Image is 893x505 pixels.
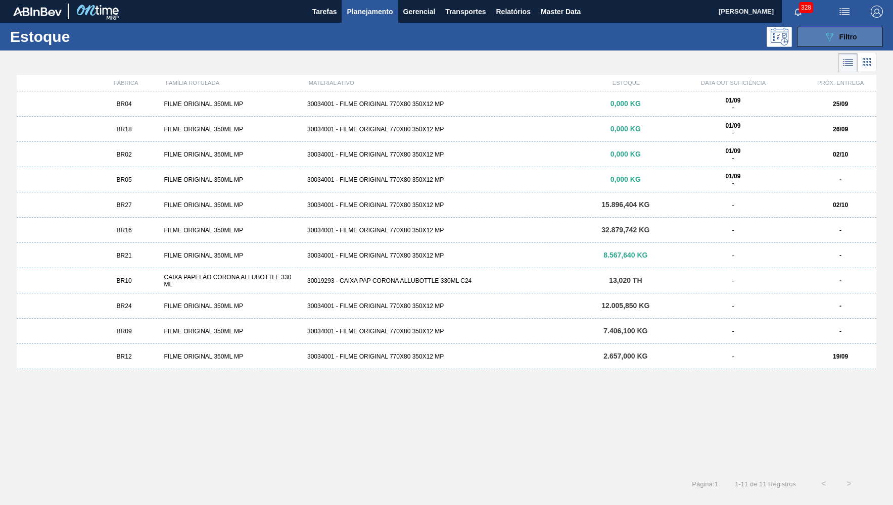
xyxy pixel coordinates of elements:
div: FILME ORIGINAL 350ML MP [160,100,303,108]
div: MATERIAL ATIVO [305,80,591,86]
span: - [732,277,734,284]
div: FILME ORIGINAL 350ML MP [160,151,303,158]
span: - [732,104,734,111]
img: Logout [871,6,883,18]
span: 8.567,640 KG [603,251,647,259]
div: 30034001 - FILME ORIGINAL 770X80 350X12 MP [303,227,590,234]
span: BR21 [117,252,132,259]
div: 30034001 - FILME ORIGINAL 770X80 350X12 MP [303,353,590,360]
span: 7.406,100 KG [603,327,647,335]
span: Relatórios [496,6,530,18]
div: 30034001 - FILME ORIGINAL 770X80 350X12 MP [303,328,590,335]
strong: 01/09 [725,173,740,180]
div: ESTOQUE [590,80,662,86]
button: > [836,471,862,496]
div: 30019293 - CAIXA PAP CORONA ALLUBOTTLE 330ML C24 [303,277,590,284]
span: 1 - 11 de 11 Registros [733,480,796,488]
div: 30034001 - FILME ORIGINAL 770X80 350X12 MP [303,176,590,183]
strong: 26/09 [833,126,848,133]
span: Transportes [445,6,486,18]
div: Visão em Lista [838,53,858,72]
strong: 01/09 [725,122,740,129]
div: FILME ORIGINAL 350ML MP [160,252,303,259]
strong: 01/09 [725,147,740,155]
span: 0,000 KG [610,175,641,183]
h1: Estoque [10,31,159,42]
span: BR12 [117,353,132,360]
span: - [732,252,734,259]
span: - [732,201,734,209]
div: FAMÍLIA ROTULADA [162,80,305,86]
div: FILME ORIGINAL 350ML MP [160,302,303,310]
div: FILME ORIGINAL 350ML MP [160,126,303,133]
div: FILME ORIGINAL 350ML MP [160,353,303,360]
span: BR27 [117,201,132,209]
span: Filtro [839,33,857,41]
div: 30034001 - FILME ORIGINAL 770X80 350X12 MP [303,302,590,310]
strong: - [839,176,841,183]
span: 0,000 KG [610,150,641,158]
span: BR10 [117,277,132,284]
div: DATA OUT SUFICIÊNCIA [662,80,805,86]
div: 30034001 - FILME ORIGINAL 770X80 350X12 MP [303,252,590,259]
span: BR09 [117,328,132,335]
span: BR24 [117,302,132,310]
span: - [732,353,734,360]
strong: 01/09 [725,97,740,104]
div: Visão em Cards [858,53,876,72]
strong: - [839,227,841,234]
span: 2.657,000 KG [603,352,647,360]
span: - [732,129,734,136]
span: BR16 [117,227,132,234]
strong: - [839,328,841,335]
span: 12.005,850 KG [601,301,649,310]
div: 30034001 - FILME ORIGINAL 770X80 350X12 MP [303,201,590,209]
button: Filtro [797,27,883,47]
span: 32.879,742 KG [601,226,649,234]
div: 30034001 - FILME ORIGINAL 770X80 350X12 MP [303,151,590,158]
span: Planejamento [347,6,393,18]
div: FÁBRICA [90,80,161,86]
span: BR04 [117,100,132,108]
span: 328 [799,2,813,13]
span: - [732,302,734,310]
div: 30034001 - FILME ORIGINAL 770X80 350X12 MP [303,126,590,133]
div: FILME ORIGINAL 350ML MP [160,227,303,234]
span: BR05 [117,176,132,183]
button: Notificações [782,5,814,19]
button: < [811,471,836,496]
strong: - [839,302,841,310]
img: TNhmsLtSVTkK8tSr43FrP2fwEKptu5GPRR3wAAAABJRU5ErkJggg== [13,7,62,16]
strong: 02/10 [833,151,848,158]
span: BR18 [117,126,132,133]
span: 0,000 KG [610,99,641,108]
img: userActions [838,6,851,18]
span: Master Data [541,6,581,18]
strong: - [839,277,841,284]
div: FILME ORIGINAL 350ML MP [160,201,303,209]
span: 0,000 KG [610,125,641,133]
div: FILME ORIGINAL 350ML MP [160,328,303,335]
span: Tarefas [312,6,337,18]
div: PRÓX. ENTREGA [805,80,876,86]
strong: 02/10 [833,201,848,209]
span: - [732,155,734,162]
div: CAIXA PAPELÃO CORONA ALLUBOTTLE 330 ML [160,274,303,288]
div: 30034001 - FILME ORIGINAL 770X80 350X12 MP [303,100,590,108]
strong: 25/09 [833,100,848,108]
strong: 19/09 [833,353,848,360]
div: FILME ORIGINAL 350ML MP [160,176,303,183]
span: 15.896,404 KG [601,200,649,209]
span: 13,020 TH [609,276,642,284]
span: - [732,328,734,335]
div: Pogramando: nenhum usuário selecionado [767,27,792,47]
span: Página : 1 [692,480,718,488]
span: BR02 [117,151,132,158]
span: Gerencial [403,6,436,18]
strong: - [839,252,841,259]
span: - [732,227,734,234]
span: - [732,180,734,187]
